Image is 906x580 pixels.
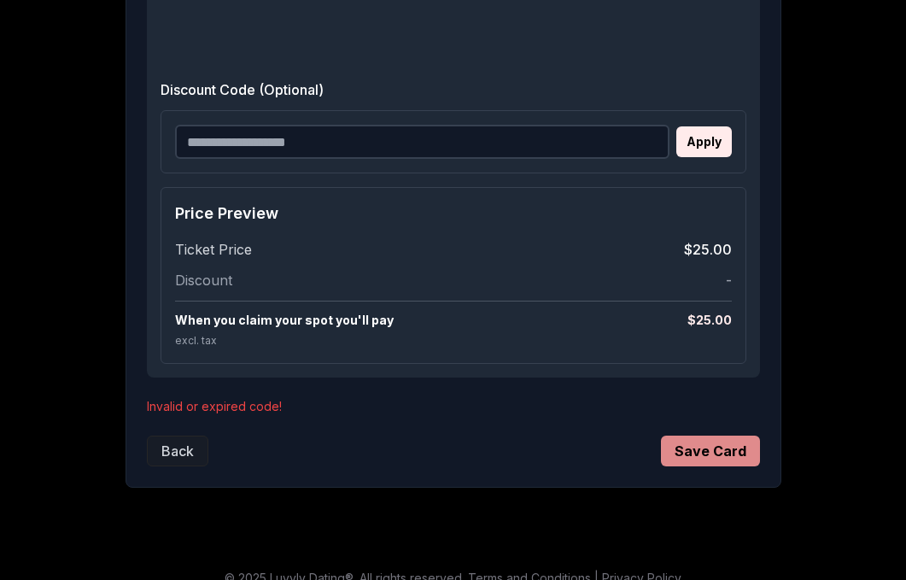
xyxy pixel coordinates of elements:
[175,202,732,226] h4: Price Preview
[661,436,760,466] button: Save Card
[175,334,217,347] span: excl. tax
[726,270,732,290] span: -
[175,239,252,260] span: Ticket Price
[175,312,394,329] span: When you claim your spot you'll pay
[684,239,732,260] span: $25.00
[147,436,208,466] button: Back
[175,270,232,290] span: Discount
[147,398,760,415] p: Invalid or expired code!
[161,79,746,100] label: Discount Code (Optional)
[687,312,732,329] span: $ 25.00
[676,126,732,157] button: Apply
